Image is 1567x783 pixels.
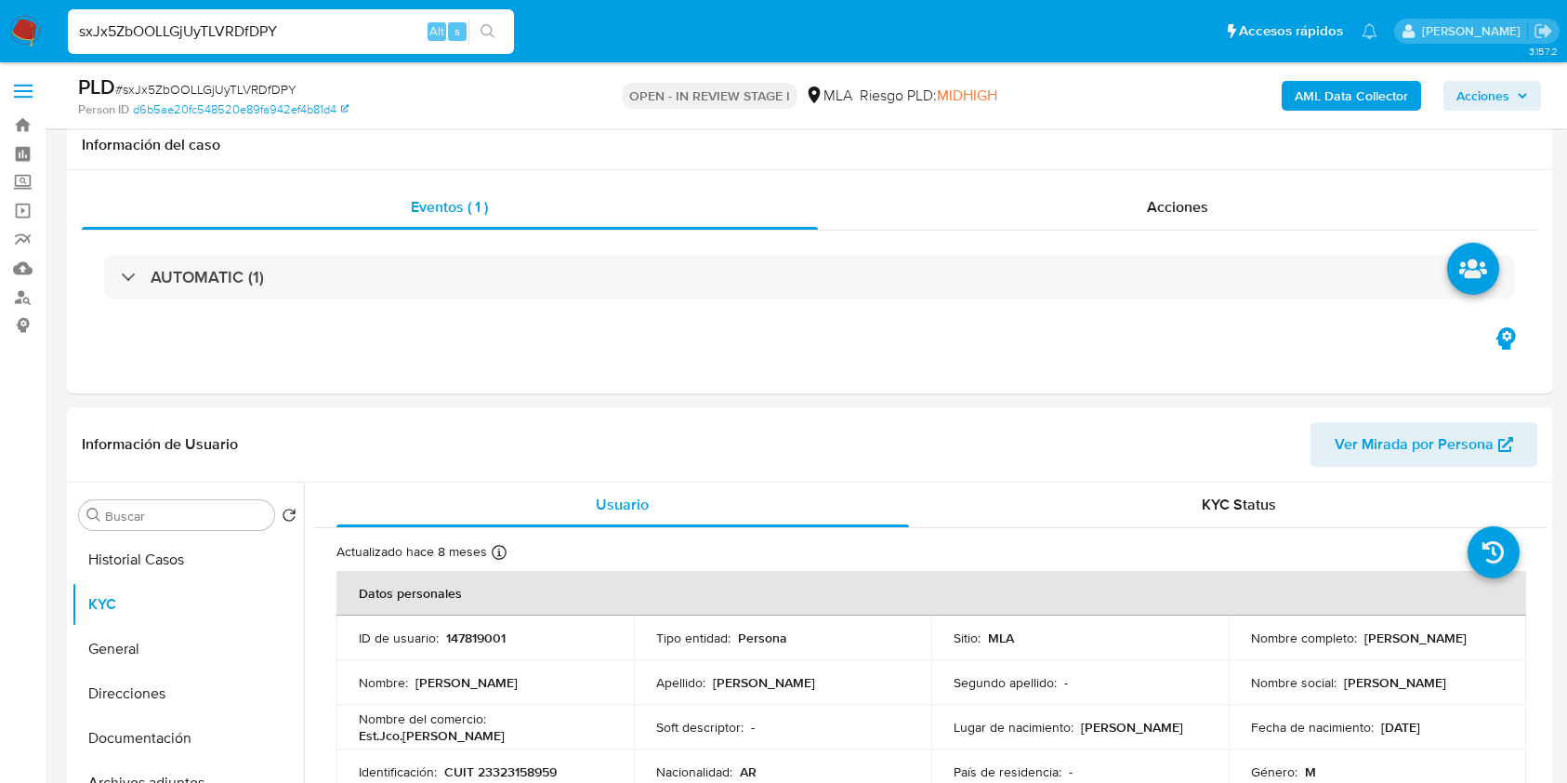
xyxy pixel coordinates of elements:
p: julieta.rodriguez@mercadolibre.com [1422,22,1527,40]
span: Accesos rápidos [1239,21,1343,41]
button: Documentación [72,716,304,761]
span: Acciones [1147,196,1208,218]
p: Apellido : [656,674,705,691]
p: Est.Jco.[PERSON_NAME] [359,727,505,744]
p: Persona [738,630,787,646]
button: Acciones [1443,81,1541,111]
a: d6b5ae20fc548520e89fa942ef4b81d4 [133,101,349,118]
p: AR [740,763,757,780]
p: [PERSON_NAME] [713,674,815,691]
p: - [1069,763,1073,780]
div: AUTOMATIC (1) [104,256,1515,299]
p: Fecha de nacimiento : [1251,719,1374,736]
p: Identificación : [359,763,437,780]
p: M [1305,763,1316,780]
p: Segundo apellido : [954,674,1057,691]
h3: AUTOMATIC (1) [151,267,264,287]
span: Eventos ( 1 ) [411,196,488,218]
p: [PERSON_NAME] [1344,674,1446,691]
p: - [751,719,755,736]
p: [PERSON_NAME] [1364,630,1467,646]
p: ID de usuario : [359,630,439,646]
button: Historial Casos [72,537,304,582]
b: Person ID [78,101,129,118]
p: Nacionalidad : [656,763,732,780]
button: Ver Mirada por Persona [1310,422,1537,467]
button: Buscar [86,508,101,523]
a: Salir [1534,21,1553,41]
button: Volver al orden por defecto [282,508,296,528]
a: Notificaciones [1362,23,1377,39]
button: search-icon [468,19,507,45]
p: - [1064,674,1068,691]
p: País de residencia : [954,763,1061,780]
p: CUIT 23323158959 [444,763,557,780]
p: Nombre completo : [1251,630,1357,646]
th: Datos personales [336,571,1526,616]
span: Acciones [1456,81,1509,111]
p: Lugar de nacimiento : [954,719,1073,736]
button: General [72,627,304,671]
p: MLA [988,630,1014,646]
div: MLA [805,86,852,106]
p: 147819001 [446,630,506,646]
button: AML Data Collector [1282,81,1421,111]
p: Nombre : [359,674,408,691]
p: Nombre del comercio : [359,710,486,727]
p: Género : [1251,763,1297,780]
span: MIDHIGH [937,85,997,106]
span: Riesgo PLD: [860,86,997,106]
p: OPEN - IN REVIEW STAGE I [622,83,797,109]
p: [PERSON_NAME] [415,674,518,691]
input: Buscar usuario o caso... [68,20,514,44]
p: [PERSON_NAME] [1081,719,1183,736]
p: Sitio : [954,630,981,646]
b: PLD [78,72,115,101]
span: # sxJx5ZbOOLLGjUyTLVRDfDPY [115,80,296,99]
button: Direcciones [72,671,304,716]
button: KYC [72,582,304,627]
input: Buscar [105,508,267,524]
p: Actualizado hace 8 meses [336,543,487,561]
span: Alt [429,22,444,40]
p: [DATE] [1381,719,1420,736]
span: s [454,22,460,40]
p: Tipo entidad : [656,630,731,646]
h1: Información del caso [82,136,1537,154]
span: Usuario [596,494,649,515]
p: Soft descriptor : [656,719,744,736]
span: KYC Status [1202,494,1276,515]
p: Nombre social : [1251,674,1337,691]
span: Ver Mirada por Persona [1335,422,1494,467]
h1: Información de Usuario [82,435,238,454]
b: AML Data Collector [1295,81,1408,111]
